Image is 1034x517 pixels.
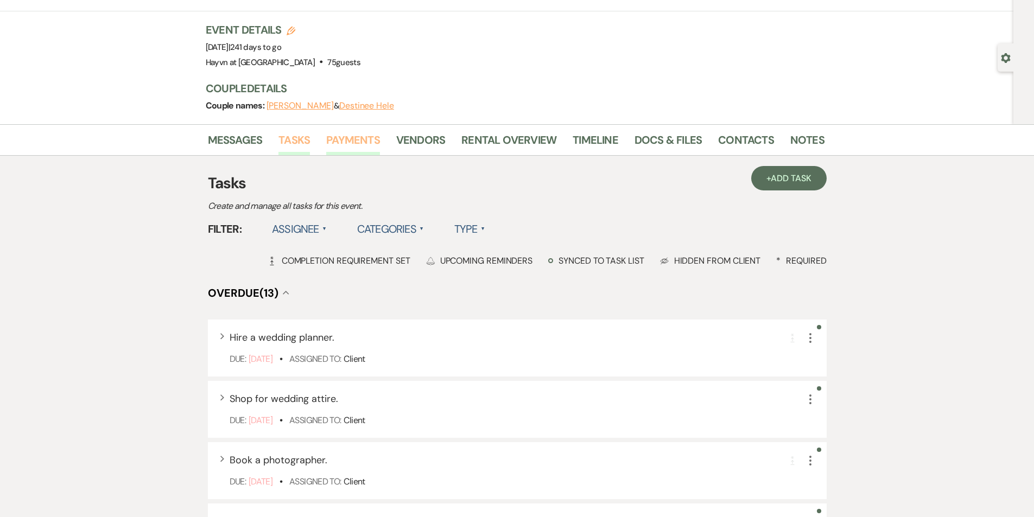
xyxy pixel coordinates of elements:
[344,414,365,426] span: Client
[280,476,282,487] b: •
[396,131,445,155] a: Vendors
[267,100,394,111] span: &
[327,57,360,68] span: 75 guests
[267,101,334,110] button: [PERSON_NAME]
[268,255,410,266] div: Completion Requirement Set
[751,166,826,190] a: +Add Task
[278,131,310,155] a: Tasks
[206,100,267,111] span: Couple names:
[660,255,761,266] div: Hidden from Client
[635,131,702,155] a: Docs & Files
[208,288,289,298] button: Overdue(13)
[249,353,272,365] span: [DATE]
[230,333,334,342] button: Hire a wedding planner.
[230,42,281,53] span: 241 days to go
[718,131,774,155] a: Contacts
[776,255,826,266] div: Required
[206,81,814,96] h3: Couple Details
[426,255,533,266] div: Upcoming Reminders
[454,219,485,239] label: Type
[322,225,327,233] span: ▲
[289,476,341,487] span: Assigned To:
[230,414,246,426] span: Due:
[357,219,424,239] label: Categories
[208,199,588,213] p: Create and manage all tasks for this event.
[249,414,272,426] span: [DATE]
[573,131,618,155] a: Timeline
[289,414,341,426] span: Assigned To:
[326,131,380,155] a: Payments
[339,101,394,110] button: Destinee Hele
[229,42,281,53] span: |
[771,173,811,184] span: Add Task
[289,353,341,365] span: Assigned To:
[790,131,824,155] a: Notes
[548,255,644,266] div: Synced to task list
[230,394,338,404] button: Shop for wedding attire.
[208,221,242,237] span: Filter:
[420,225,424,233] span: ▲
[230,392,338,405] span: Shop for wedding attire.
[208,131,263,155] a: Messages
[230,353,246,365] span: Due:
[481,225,485,233] span: ▲
[344,476,365,487] span: Client
[280,353,282,365] b: •
[461,131,556,155] a: Rental Overview
[206,42,282,53] span: [DATE]
[280,414,282,426] b: •
[208,172,827,195] h3: Tasks
[230,455,327,465] button: Book a photographer.
[344,353,365,365] span: Client
[230,331,334,344] span: Hire a wedding planner.
[230,476,246,487] span: Due:
[206,22,361,37] h3: Event Details
[249,476,272,487] span: [DATE]
[230,454,327,467] span: Book a photographer.
[1001,52,1011,62] button: Open lead details
[206,57,315,68] span: Hayvn at [GEOGRAPHIC_DATA]
[208,286,278,300] span: Overdue (13)
[272,219,327,239] label: Assignee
